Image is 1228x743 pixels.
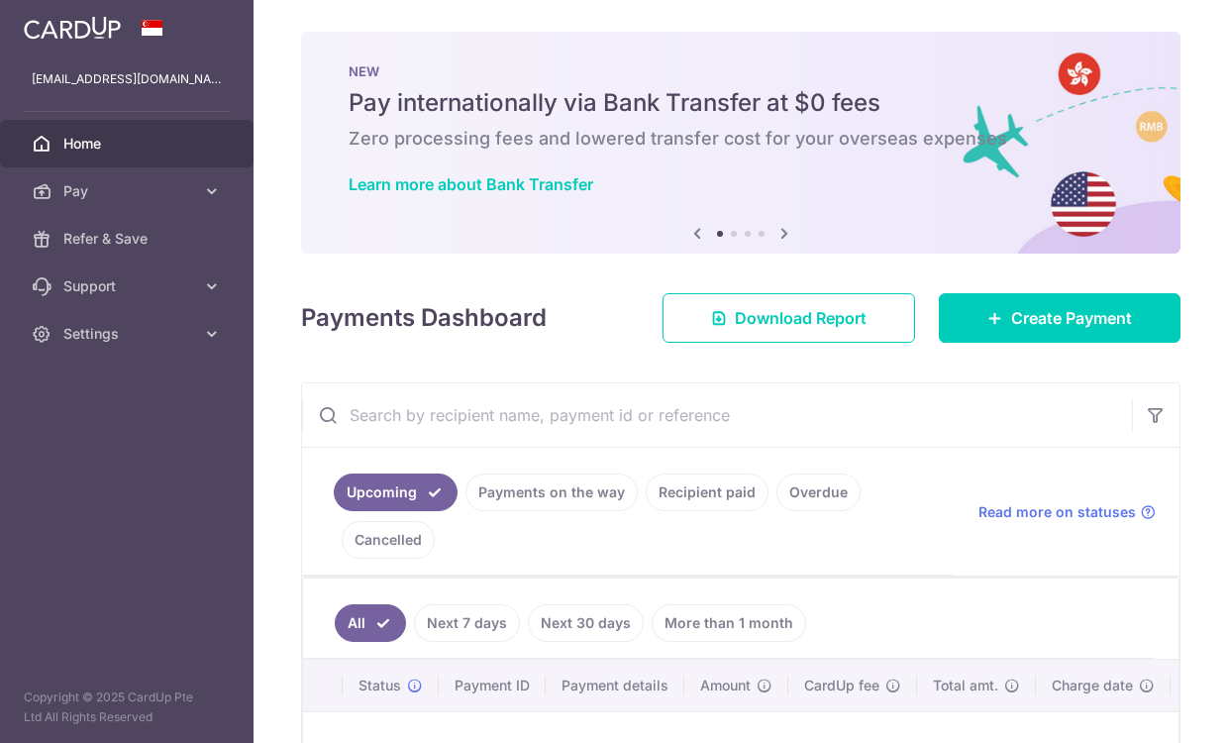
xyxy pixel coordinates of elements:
a: More than 1 month [652,604,806,642]
a: Upcoming [334,474,458,511]
span: Refer & Save [63,229,194,249]
span: Download Report [735,306,867,330]
img: CardUp [24,16,121,40]
a: Recipient paid [646,474,768,511]
input: Search by recipient name, payment id or reference [302,383,1132,447]
span: Create Payment [1011,306,1132,330]
span: Pay [63,181,194,201]
a: Overdue [776,474,861,511]
span: Amount [700,676,751,695]
span: Read more on statuses [978,502,1136,522]
a: Read more on statuses [978,502,1156,522]
a: Create Payment [939,293,1180,343]
a: Download Report [663,293,915,343]
p: NEW [349,63,1133,79]
span: Home [63,134,194,154]
a: Cancelled [342,521,435,559]
span: Status [358,676,401,695]
a: Next 30 days [528,604,644,642]
span: Charge date [1052,676,1133,695]
p: [EMAIL_ADDRESS][DOMAIN_NAME] [32,69,222,89]
h4: Payments Dashboard [301,300,547,336]
th: Payment details [546,660,684,711]
a: Payments on the way [465,474,638,511]
h6: Zero processing fees and lowered transfer cost for your overseas expenses [349,127,1133,151]
span: Total amt. [933,676,998,695]
img: Bank transfer banner [301,32,1180,254]
span: Settings [63,324,194,344]
th: Payment ID [439,660,546,711]
a: Learn more about Bank Transfer [349,174,593,194]
h5: Pay internationally via Bank Transfer at $0 fees [349,87,1133,119]
a: All [335,604,406,642]
a: Next 7 days [414,604,520,642]
span: Support [63,276,194,296]
span: CardUp fee [804,676,879,695]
